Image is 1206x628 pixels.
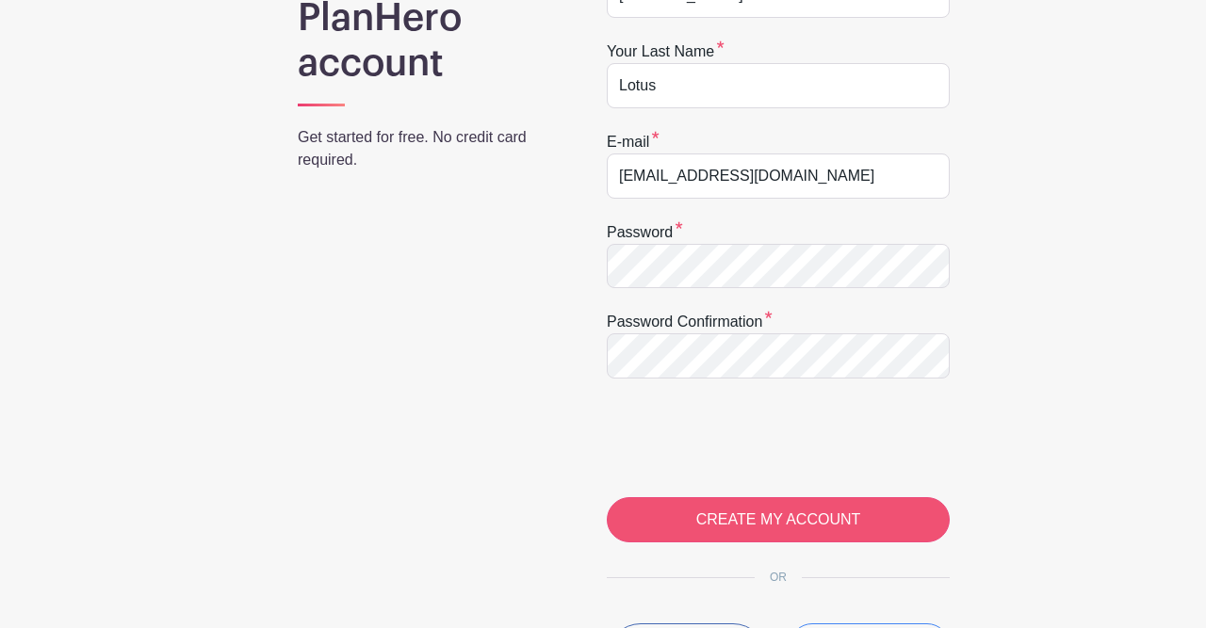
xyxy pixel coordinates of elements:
[607,131,660,153] label: E-mail
[607,40,725,63] label: Your last name
[607,153,950,199] input: e.g. julie@eventco.com
[607,401,893,475] iframe: reCAPTCHA
[755,571,802,584] span: OR
[298,126,558,171] p: Get started for free. No credit card required.
[607,221,683,244] label: Password
[607,63,950,108] input: e.g. Smith
[607,311,773,333] label: Password confirmation
[607,497,950,542] input: CREATE MY ACCOUNT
